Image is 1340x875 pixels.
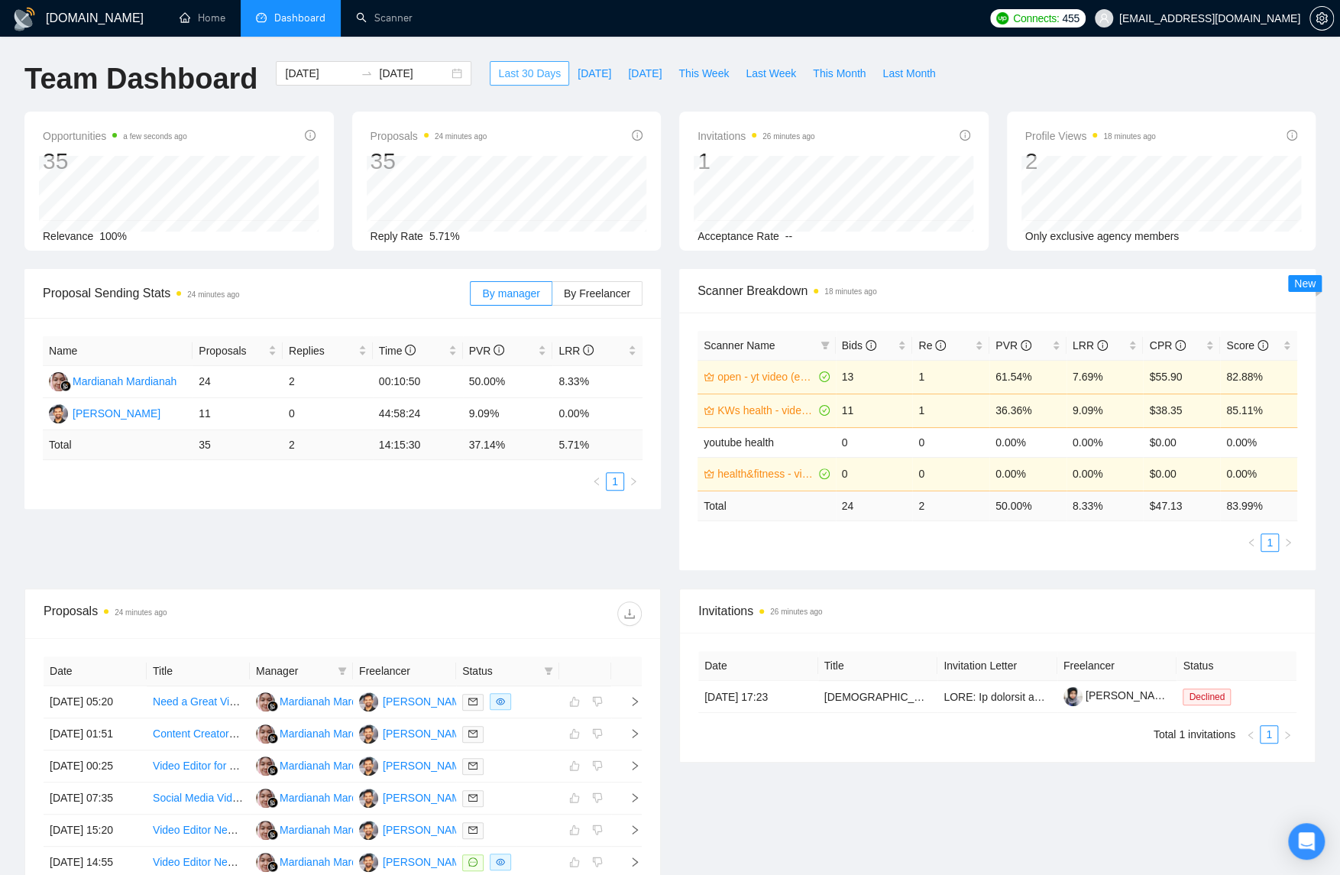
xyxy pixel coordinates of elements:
a: AT[PERSON_NAME] [359,695,471,707]
li: Previous Page [1241,725,1260,744]
span: Invitations [698,601,1296,621]
span: Proposals [199,342,265,359]
td: Total [698,491,836,520]
img: logo [12,7,37,31]
span: info-circle [1257,340,1268,351]
a: Social Media Video Editor & Posting Manager for YouTube and TikTok [153,792,484,804]
td: 0.00% [552,398,642,430]
time: 24 minutes ago [115,608,167,617]
span: -- [785,230,792,242]
th: Proposals [193,336,283,366]
th: Invitation Letter [937,651,1057,681]
span: Only exclusive agency members [1025,230,1180,242]
div: 2 [1025,147,1156,176]
span: info-circle [632,130,642,141]
li: Next Page [1278,725,1296,744]
a: homeHome [180,11,225,24]
td: 83.99 % [1220,491,1297,520]
td: 11 [836,394,913,427]
td: 0 [283,398,373,430]
span: mail [468,825,477,834]
a: AT[PERSON_NAME] [359,823,471,835]
div: Mardianah Mardianah [280,789,384,806]
span: crown [704,405,714,416]
img: AT [49,404,68,423]
span: PVR [995,339,1031,352]
a: AT[PERSON_NAME] [359,759,471,771]
th: Replies [283,336,373,366]
td: 0.00% [1066,427,1144,457]
time: 26 minutes ago [762,132,814,141]
td: 1 [912,360,989,394]
span: Acceptance Rate [698,230,779,242]
span: New [1294,277,1316,290]
div: Mardianah Mardianah [73,373,176,390]
li: Total 1 invitations [1154,725,1235,744]
td: [DATE] 05:20 [44,686,147,718]
span: 5.71% [429,230,460,242]
td: $ 47.13 [1143,491,1220,520]
td: 0.00% [989,457,1066,491]
div: [PERSON_NAME] [383,789,471,806]
li: 1 [606,472,624,491]
h1: Team Dashboard [24,61,257,97]
span: right [617,728,640,739]
td: 50.00% [463,366,553,398]
a: MMMardianah Mardianah [256,855,384,867]
td: Content Creators Needed for Women's Health UGC Videos [147,718,250,750]
div: Mardianah Mardianah [280,854,384,870]
a: AT[PERSON_NAME] [359,727,471,739]
span: right [1283,731,1292,740]
span: Scanner Breakdown [698,281,1297,300]
span: info-circle [583,345,594,355]
span: By manager [482,287,539,300]
a: Video Editor for YouTube in the Systems & Digital Product Niche [153,760,457,772]
div: [PERSON_NAME] [383,725,471,742]
span: 455 [1062,10,1079,27]
img: gigradar-bm.png [267,829,278,840]
button: left [1242,533,1261,552]
span: Status [462,663,538,679]
a: MMMardianah Mardianah [256,759,384,771]
span: right [617,825,640,835]
span: [DATE] [578,65,611,82]
img: AT [359,692,378,711]
li: 1 [1261,533,1279,552]
td: 9.09% [463,398,553,430]
span: right [617,792,640,803]
a: setting [1309,12,1334,24]
td: 0 [836,427,913,457]
time: 18 minutes ago [824,287,876,296]
button: left [587,472,606,491]
span: By Freelancer [564,287,630,300]
button: This Month [804,61,874,86]
span: eye [496,857,505,867]
span: download [618,608,641,620]
span: check-circle [819,371,830,382]
a: Declined [1183,690,1237,702]
th: Freelancer [1057,651,1177,681]
span: LRR [1073,339,1108,352]
img: AT [359,724,378,744]
td: $38.35 [1143,394,1220,427]
span: This Month [813,65,866,82]
td: [DATE] 01:51 [44,718,147,750]
td: $0.00 [1143,457,1220,491]
a: 1 [607,473,623,490]
span: CPR [1149,339,1185,352]
span: info-circle [494,345,504,355]
td: Video Editor for YouTube in the Systems & Digital Product Niche [147,750,250,783]
span: filter [541,659,556,682]
div: [PERSON_NAME] [383,822,471,838]
span: right [617,760,640,771]
img: gigradar-bm.png [267,861,278,872]
td: 24 [836,491,913,520]
time: 26 minutes ago [770,608,822,616]
div: Mardianah Mardianah [280,693,384,710]
td: $55.90 [1143,360,1220,394]
td: [DATE] 15:20 [44,815,147,847]
td: $0.00 [1143,427,1220,457]
td: 24 [193,366,283,398]
input: End date [379,65,448,82]
a: MMMardianah Mardianah [49,374,176,387]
